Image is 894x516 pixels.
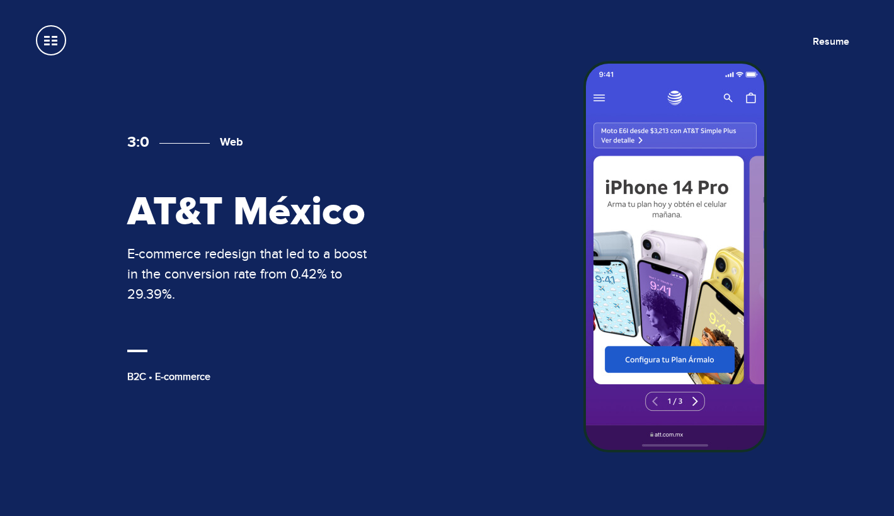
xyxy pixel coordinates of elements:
span: B2C • E-commerce [127,370,210,383]
span: 3:0 [127,133,149,151]
h2: AT&T México [127,192,379,234]
p: E-commerce redesign that led to a boost in the conversion rate from 0.42% to 29.39%. [127,244,379,304]
h3: Web [159,135,243,149]
a: Resume [813,35,849,48]
a: 3:0 Web AT&T México E-commerce redesign that led to a boost in the conversion rate from 0.42% to ... [91,61,803,456]
img: Expo [583,61,767,452]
